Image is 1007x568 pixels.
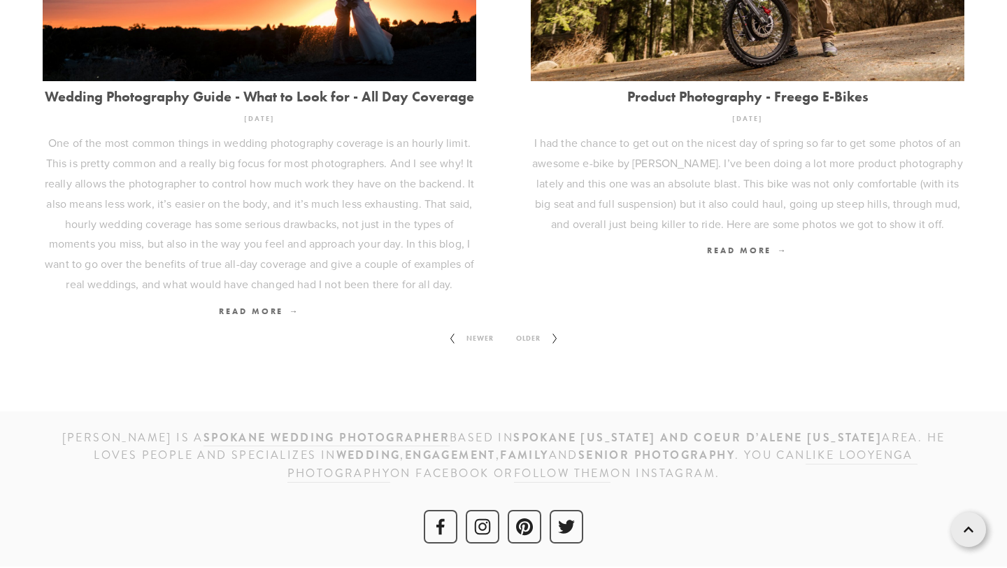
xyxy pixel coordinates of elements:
a: Pinterest [508,510,541,544]
strong: Spokane wedding photographer [203,429,450,446]
a: Product Photography - Freego E-Bikes [531,89,964,104]
a: Facebook [424,510,457,544]
a: Wedding Photography Guide - What to Look for - All Day Coverage [43,89,476,104]
strong: wedding [336,447,401,463]
a: Read More [531,241,964,261]
a: Instagram [466,510,499,544]
h3: [PERSON_NAME] is a based IN area. He loves people and specializes in , , and . You can on Faceboo... [43,429,964,483]
a: Newer [438,321,505,355]
strong: senior photography [578,447,735,463]
strong: SPOKANE [US_STATE] and Coeur d’Alene [US_STATE] [513,429,882,446]
a: Read More [43,301,476,322]
a: like Looyenga Photography [287,447,918,482]
time: [DATE] [732,109,763,128]
span: Read More [707,245,787,255]
span: Older [510,329,546,348]
p: One of the most common things in wedding photography coverage is an hourly limit. This is pretty ... [43,133,476,294]
span: Read More [219,306,299,316]
p: I had the chance to get out on the nicest day of spring so far to get some photos of an awesome e... [531,133,964,234]
a: Spokane wedding photographer [203,429,450,447]
strong: engagement [405,447,496,463]
a: Older [505,321,569,355]
time: [DATE] [244,109,275,128]
strong: family [500,447,548,463]
a: follow them [514,465,610,483]
span: Newer [461,329,499,348]
a: Twitter [550,510,583,544]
